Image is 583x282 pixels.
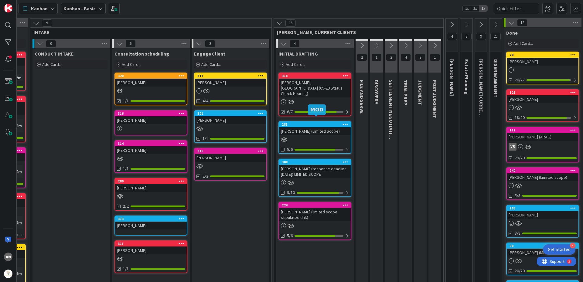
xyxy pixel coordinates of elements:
span: POST JUDGMENT [432,80,438,118]
div: 224 [282,203,351,207]
div: 317 [195,73,266,79]
span: 8/8 [515,230,520,236]
div: 311 [118,242,187,246]
span: 6/7 [287,109,293,115]
div: 90 [510,244,578,248]
span: 1x [463,5,471,12]
span: 12 [517,19,527,26]
div: Open Get Started checklist, remaining modules: 4 [543,244,575,255]
div: 315[PERSON_NAME] [195,148,266,162]
div: 111 [507,127,578,133]
div: [PERSON_NAME] [507,58,578,66]
div: 70[PERSON_NAME] [507,52,578,66]
div: 127[PERSON_NAME] [507,90,578,103]
div: [PERSON_NAME] [115,222,187,229]
span: Kanban [31,5,48,12]
span: KRISTI CURRENT CLIENTS [277,29,436,35]
span: Add Card... [513,41,533,46]
input: Quick Filter... [494,3,539,14]
div: 70 [507,52,578,58]
span: 4 [401,54,411,61]
span: 20 [490,33,501,40]
span: Support [13,1,28,8]
div: 240 [507,168,578,173]
div: 314 [115,141,187,146]
div: 313[PERSON_NAME] [115,216,187,229]
span: 2 [461,33,472,40]
div: 111[PERSON_NAME] (ARAG) [507,127,578,141]
span: 4 [447,33,457,40]
div: 318 [279,73,351,79]
span: 2 [357,54,367,61]
div: 316 [118,111,187,116]
div: 308 [279,159,351,165]
div: [PERSON_NAME] [115,246,187,254]
span: Add Card... [286,62,305,67]
span: FILE AND SERVE [359,80,365,114]
div: [PERSON_NAME] [195,154,266,162]
div: [PERSON_NAME] [507,95,578,103]
div: 315 [195,148,266,154]
div: 4 [570,243,575,248]
span: INTAKE [33,29,264,35]
div: 240[PERSON_NAME] (Limited scope) [507,168,578,181]
div: 111 [510,128,578,132]
span: SETTLEMENT NEGOTIATIONS [388,80,394,144]
div: 311[PERSON_NAME] [115,241,187,254]
span: Add Card... [201,62,221,67]
span: 18/20 [515,114,525,121]
div: 127 [507,90,578,95]
div: 316[PERSON_NAME] [115,111,187,124]
div: [PERSON_NAME] (Mod) [507,249,578,257]
span: 16 [285,19,296,27]
div: [PERSON_NAME] [115,146,187,154]
span: Estate Planning [464,59,470,95]
span: 5/6 [287,146,293,153]
div: 318[PERSON_NAME], [GEOGRAPHIC_DATA] (09-29 Status Check Hearing) [279,73,351,97]
b: Kanban - Basic [63,5,96,12]
div: 311 [115,241,187,246]
div: 240 [510,168,578,173]
div: 301[PERSON_NAME] [195,111,266,124]
span: 9/10 [287,189,295,196]
div: 2 [32,2,33,7]
span: 2 [415,54,425,61]
img: Visit kanbanzone.com [4,4,12,12]
span: 26/27 [515,77,525,83]
span: Done [506,30,518,36]
span: Engage Client [194,51,225,57]
div: 308 [282,160,351,164]
span: 6 [125,40,136,47]
div: [PERSON_NAME] (response deadline [DATE]) LIMITED SCOPE [279,165,351,178]
span: DISCOVERY [373,80,380,104]
h5: MOD [310,107,323,113]
div: 90[PERSON_NAME] (Mod) [507,243,578,257]
div: 90 [507,243,578,249]
div: [PERSON_NAME] [195,79,266,87]
div: 289[PERSON_NAME] [115,178,187,192]
span: 5/6 [287,233,293,239]
div: [PERSON_NAME] (limited scope stipulated dnk) [279,208,351,221]
span: VICTOR CURRENT CLIENTS [478,59,484,138]
div: 320 [115,73,187,79]
span: INITIAL DRAFTING [278,51,318,57]
span: 29/29 [515,155,525,161]
div: [PERSON_NAME] [115,116,187,124]
span: JUDGMENT [417,80,423,105]
span: TRIAL PREP [403,80,409,105]
div: [PERSON_NAME] [195,116,266,124]
span: 9 [476,33,486,40]
div: [PERSON_NAME] [507,211,578,219]
div: 127 [510,90,578,95]
span: 4/4 [203,98,208,104]
div: 224 [279,202,351,208]
div: 203 [510,206,578,210]
span: 5/5 [515,192,520,199]
div: 314[PERSON_NAME] [115,141,187,154]
span: 2 [386,54,396,61]
div: VR [507,143,578,151]
div: 301 [195,111,266,116]
span: 1 [371,54,382,61]
div: 308[PERSON_NAME] (response deadline [DATE]) LIMITED SCOPE [279,159,351,178]
div: 281[PERSON_NAME] (Limited Scope) [279,122,351,135]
